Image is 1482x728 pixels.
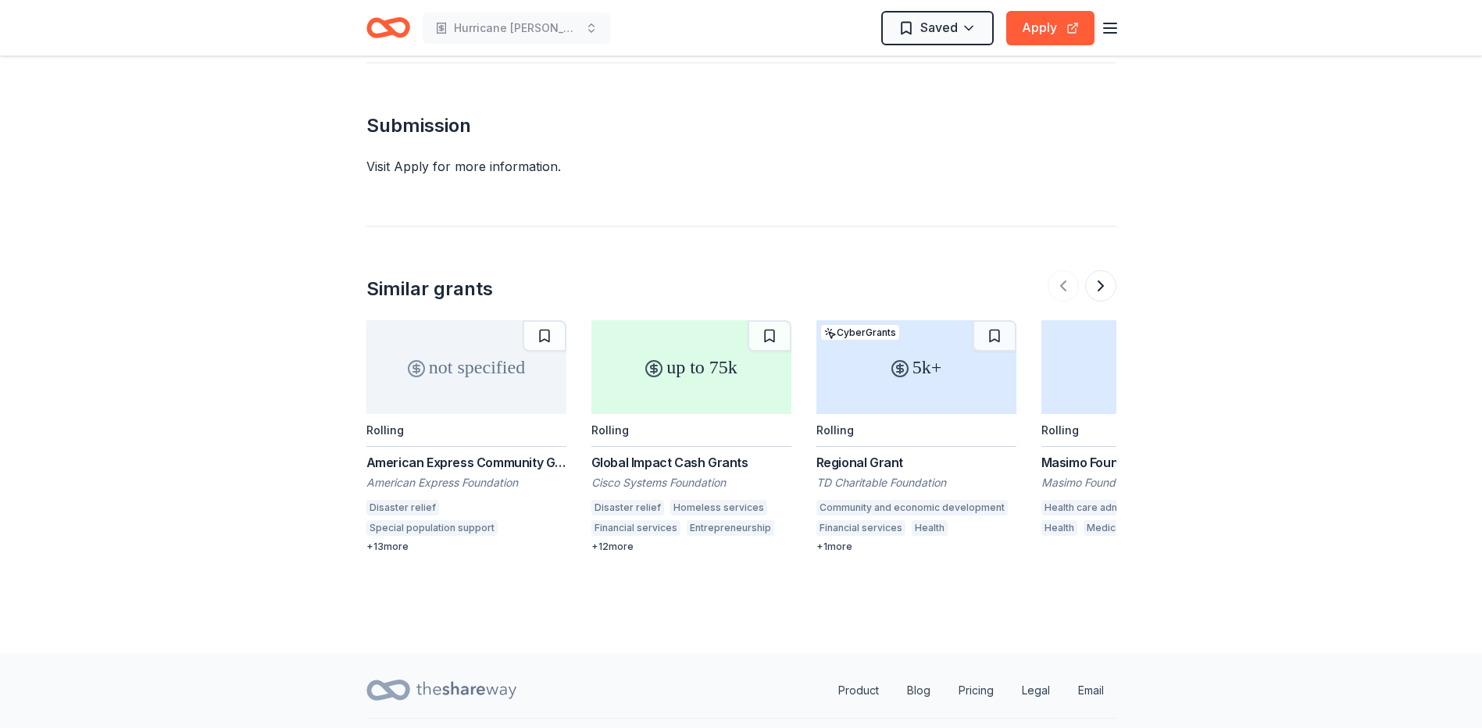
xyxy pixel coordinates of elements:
[946,675,1006,706] a: Pricing
[826,675,1116,706] nav: quick links
[366,520,498,536] div: Special population support
[687,520,774,536] div: Entrepreneurship
[591,320,791,553] a: up to 75kRollingGlobal Impact Cash GrantsCisco Systems FoundationDisaster reliefHomeless services...
[591,475,791,491] div: Cisco Systems Foundation
[591,520,680,536] div: Financial services
[366,157,1116,176] div: Visit Apply for more information.
[881,11,994,45] button: Saved
[591,541,791,553] div: + 12 more
[1041,500,1233,516] div: Health care administration and financing
[423,12,610,44] button: Hurricane [PERSON_NAME] Crisis Unmet Needs Program
[816,320,1016,414] div: 5k+
[366,423,404,437] div: Rolling
[912,520,948,536] div: Health
[366,113,1116,138] h2: Submission
[1041,475,1241,491] div: Masimo Foundation
[1084,520,1209,536] div: Medical support services
[816,320,1016,553] a: 5k+CyberGrantsRollingRegional GrantTD Charitable FoundationCommunity and economic developmentFina...
[366,9,410,46] a: Home
[366,320,566,553] a: not specifiedRollingAmerican Express Community GivingAmerican Express FoundationDisaster reliefSp...
[895,675,943,706] a: Blog
[591,320,791,414] div: up to 75k
[1041,520,1077,536] div: Health
[1006,11,1095,45] button: Apply
[1041,320,1241,414] div: 5k+
[670,500,767,516] div: Homeless services
[826,675,891,706] a: Product
[366,541,566,553] div: + 13 more
[1009,675,1062,706] a: Legal
[816,541,1016,553] div: + 1 more
[591,423,629,437] div: Rolling
[591,500,664,516] div: Disaster relief
[454,19,579,37] span: Hurricane [PERSON_NAME] Crisis Unmet Needs Program
[816,475,1016,491] div: TD Charitable Foundation
[366,320,566,414] div: not specified
[1041,423,1079,437] div: Rolling
[816,520,905,536] div: Financial services
[1041,453,1241,472] div: Masimo Foundation Grant
[920,17,958,37] span: Saved
[366,453,566,472] div: American Express Community Giving
[816,500,1008,516] div: Community and economic development
[366,277,493,302] div: Similar grants
[366,475,566,491] div: American Express Foundation
[816,423,854,437] div: Rolling
[1066,675,1116,706] a: Email
[1041,320,1241,541] a: 5k+RollingMasimo Foundation GrantMasimo FoundationHealth care administration and financingHealthM...
[821,325,899,340] div: CyberGrants
[591,453,791,472] div: Global Impact Cash Grants
[816,453,1016,472] div: Regional Grant
[366,500,439,516] div: Disaster relief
